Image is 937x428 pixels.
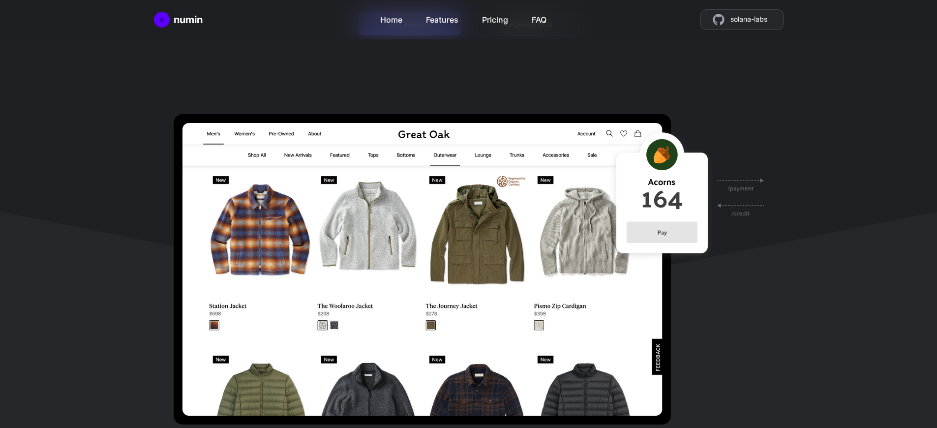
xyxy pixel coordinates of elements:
[700,9,784,30] a: source code
[380,10,402,26] a: Home
[154,12,203,28] a: Home
[730,14,767,26] span: solana-labs
[174,13,203,27] div: numin
[426,10,458,26] a: Features
[174,114,764,425] img: Dashboard image
[532,10,546,26] a: FAQ
[482,10,508,26] a: Pricing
